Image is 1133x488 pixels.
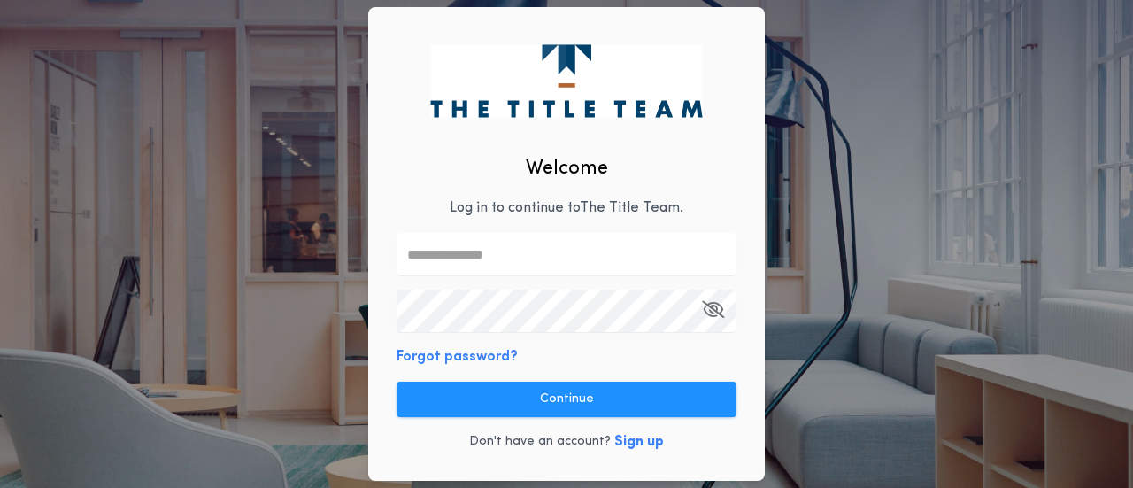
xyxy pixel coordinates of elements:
[430,44,702,117] img: logo
[450,198,683,219] p: Log in to continue to The Title Team .
[526,154,608,183] h2: Welcome
[469,433,611,451] p: Don't have an account?
[397,346,518,368] button: Forgot password?
[397,382,736,417] button: Continue
[614,431,664,453] button: Sign up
